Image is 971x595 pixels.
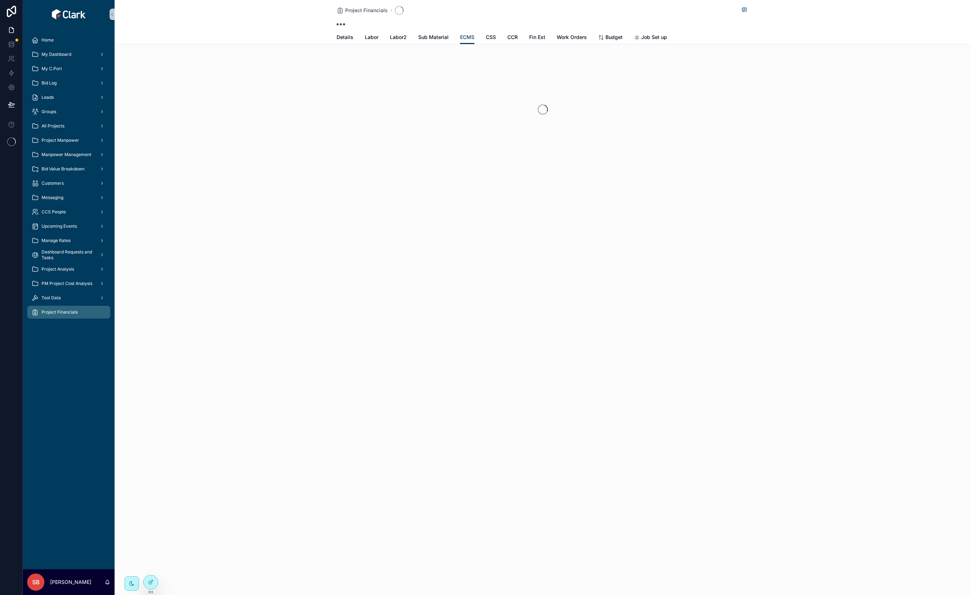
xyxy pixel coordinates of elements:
[390,34,407,41] span: Labor2
[42,295,61,301] span: Tool Data
[390,31,407,45] a: Labor2
[42,249,94,261] span: Dashboard Requests and Tasks
[345,7,388,14] span: Project Financials
[27,34,110,47] a: Home
[42,37,54,43] span: Home
[27,306,110,319] a: Project Financials
[27,120,110,132] a: All Projects
[27,62,110,75] a: My C.Port
[486,34,496,41] span: CSS
[27,163,110,175] a: Bid Value Breakdown
[42,66,62,72] span: My C.Port
[42,223,77,229] span: Upcoming Events
[42,137,79,143] span: Project Manpower
[42,238,71,243] span: Manage Rates
[418,31,449,45] a: Sub Material
[598,31,623,45] a: Budget
[42,266,74,272] span: Project Analysis
[529,34,545,41] span: Fin Est
[27,191,110,204] a: Messaging
[27,205,110,218] a: CCS People
[460,34,474,41] span: ECMS
[27,134,110,147] a: Project Manpower
[42,180,64,186] span: Customers
[337,7,388,14] a: Project Financials
[365,34,378,41] span: Labor
[42,195,63,200] span: Messaging
[32,578,40,586] span: SB
[27,263,110,276] a: Project Analysis
[27,148,110,161] a: Manpower Management
[42,109,56,115] span: Groups
[557,31,587,45] a: Work Orders
[50,579,91,586] p: [PERSON_NAME]
[460,31,474,44] a: ECMS
[27,77,110,90] a: Bid Log
[507,34,518,41] span: CCR
[337,31,353,45] a: Details
[42,52,71,57] span: My Dashboard
[418,34,449,41] span: Sub Material
[27,248,110,261] a: Dashboard Requests and Tasks
[23,29,115,328] div: scrollable content
[507,31,518,45] a: CCR
[27,48,110,61] a: My Dashboard
[27,105,110,118] a: Groups
[42,166,84,172] span: Bid Value Breakdown
[337,34,353,41] span: Details
[634,31,667,45] a: Job Set up
[27,91,110,104] a: Leads
[529,31,545,45] a: Fin Est
[27,220,110,233] a: Upcoming Events
[42,123,64,129] span: All Projects
[27,277,110,290] a: PM Project Cost Analysis
[486,31,496,45] a: CSS
[605,34,623,41] span: Budget
[42,309,78,315] span: Project Financials
[42,209,66,215] span: CCS People
[557,34,587,41] span: Work Orders
[42,80,57,86] span: Bid Log
[42,281,92,286] span: PM Project Cost Analysis
[27,291,110,304] a: Tool Data
[365,31,378,45] a: Labor
[42,152,91,158] span: Manpower Management
[27,234,110,247] a: Manage Rates
[42,95,54,100] span: Leads
[52,9,86,20] img: App logo
[27,177,110,190] a: Customers
[641,34,667,41] span: Job Set up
